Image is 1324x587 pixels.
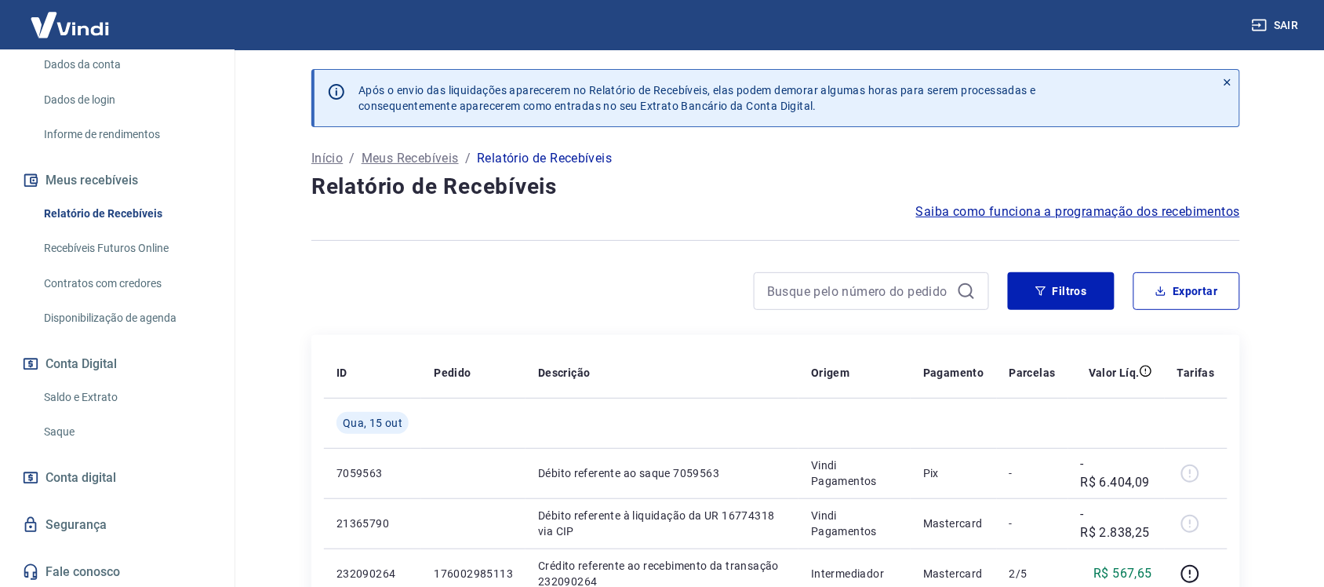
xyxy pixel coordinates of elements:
[343,415,402,431] span: Qua, 15 out
[38,198,216,230] a: Relatório de Recebíveis
[811,508,898,539] p: Vindi Pagamentos
[923,365,984,381] p: Pagamento
[811,458,898,489] p: Vindi Pagamentos
[38,302,216,334] a: Disponibilização de agenda
[38,381,216,414] a: Saldo e Extrato
[434,365,471,381] p: Pedido
[336,465,409,481] p: 7059563
[811,365,849,381] p: Origem
[311,149,343,168] a: Início
[1009,365,1056,381] p: Parcelas
[38,118,216,151] a: Informe de rendimentos
[1009,465,1056,481] p: -
[45,467,116,489] span: Conta digital
[336,516,409,531] p: 21365790
[38,232,216,264] a: Recebíveis Futuros Online
[916,202,1240,221] a: Saiba como funciona a programação dos recebimentos
[19,508,216,542] a: Segurança
[19,347,216,381] button: Conta Digital
[538,465,786,481] p: Débito referente ao saque 7059563
[538,365,591,381] p: Descrição
[1249,11,1305,40] button: Sair
[767,279,951,303] input: Busque pelo número do pedido
[1133,272,1240,310] button: Exportar
[311,171,1240,202] h4: Relatório de Recebíveis
[923,516,984,531] p: Mastercard
[19,1,121,49] img: Vindi
[38,49,216,81] a: Dados da conta
[19,461,216,495] a: Conta digital
[1081,505,1152,542] p: -R$ 2.838,25
[336,365,347,381] p: ID
[811,566,898,582] p: Intermediador
[434,566,513,582] p: 176002985113
[38,84,216,116] a: Dados de login
[1089,365,1140,381] p: Valor Líq.
[358,82,1036,114] p: Após o envio das liquidações aparecerem no Relatório de Recebíveis, elas podem demorar algumas ho...
[923,465,984,481] p: Pix
[1009,516,1056,531] p: -
[1094,564,1153,583] p: R$ 567,65
[465,149,471,168] p: /
[362,149,459,168] a: Meus Recebíveis
[19,163,216,198] button: Meus recebíveis
[538,508,786,539] p: Débito referente à liquidação da UR 16774318 via CIP
[1008,272,1115,310] button: Filtros
[336,566,409,582] p: 232090264
[477,149,612,168] p: Relatório de Recebíveis
[349,149,355,168] p: /
[1177,365,1215,381] p: Tarifas
[1081,454,1152,492] p: -R$ 6.404,09
[923,566,984,582] p: Mastercard
[1009,566,1056,582] p: 2/5
[38,416,216,448] a: Saque
[38,268,216,300] a: Contratos com credores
